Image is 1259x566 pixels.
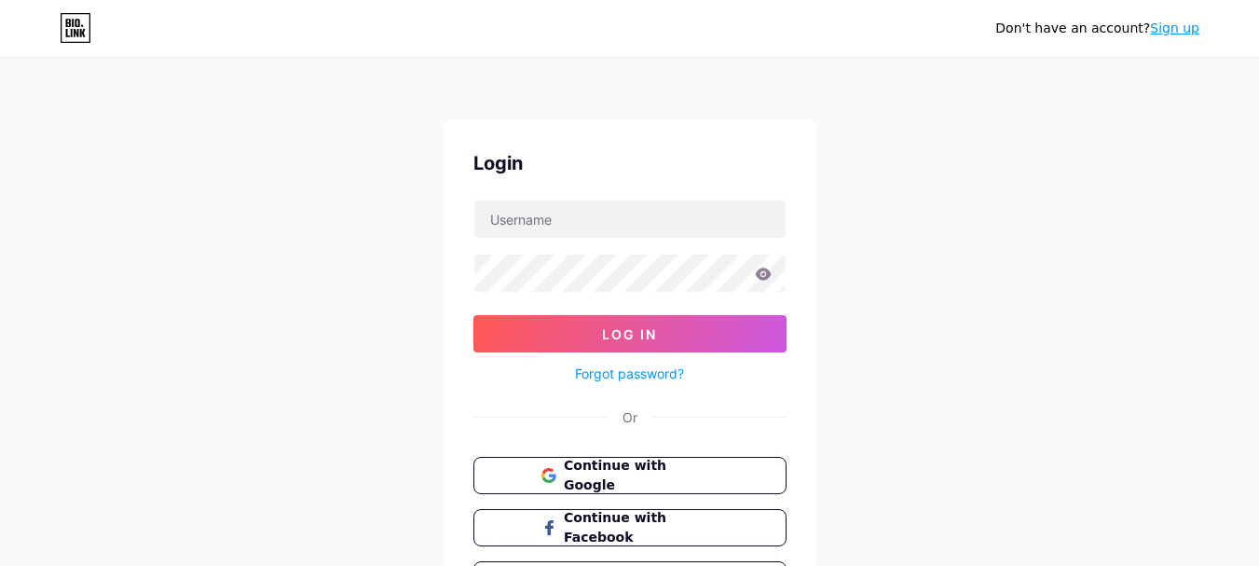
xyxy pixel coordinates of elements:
[623,407,637,427] div: Or
[602,326,657,342] span: Log In
[564,456,718,495] span: Continue with Google
[473,509,787,546] button: Continue with Facebook
[474,200,786,238] input: Username
[473,149,787,177] div: Login
[575,364,684,383] a: Forgot password?
[564,508,718,547] span: Continue with Facebook
[995,19,1199,38] div: Don't have an account?
[1150,21,1199,35] a: Sign up
[473,315,787,352] button: Log In
[473,457,787,494] button: Continue with Google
